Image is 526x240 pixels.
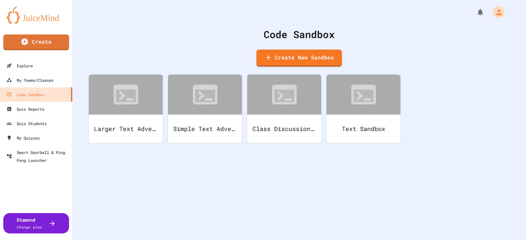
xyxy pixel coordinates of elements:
iframe: chat widget [471,185,519,213]
a: Create New Sandbox [256,50,342,67]
img: logo-orange.svg [7,7,66,24]
a: Create [3,34,69,50]
div: Simple Text Adventure [168,115,242,143]
span: Change plan [17,225,42,229]
a: Larger Text Adventure [89,75,163,143]
div: Larger Text Adventure [89,115,163,143]
div: Quiz Reports [7,105,44,113]
a: Class Discussion Sandbox [247,75,321,143]
a: Text Sandbox [326,75,400,143]
div: Code Sandbox [7,91,44,98]
a: Simple Text Adventure [168,75,242,143]
div: My Quizzes [7,134,40,142]
div: Code Sandbox [89,27,510,42]
div: Explore [7,62,33,70]
div: Class Discussion Sandbox [247,115,321,143]
iframe: chat widget [498,214,519,233]
div: Text Sandbox [326,115,400,143]
div: Smart Doorbell & Ping Pong Launcher [7,148,70,164]
div: Quiz Students [7,120,47,127]
div: My Notifications [464,7,486,18]
div: My Teams/Classes [7,76,54,84]
div: Diamond [17,216,42,230]
div: My Account [486,5,506,20]
button: DiamondChange plan [3,213,69,233]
